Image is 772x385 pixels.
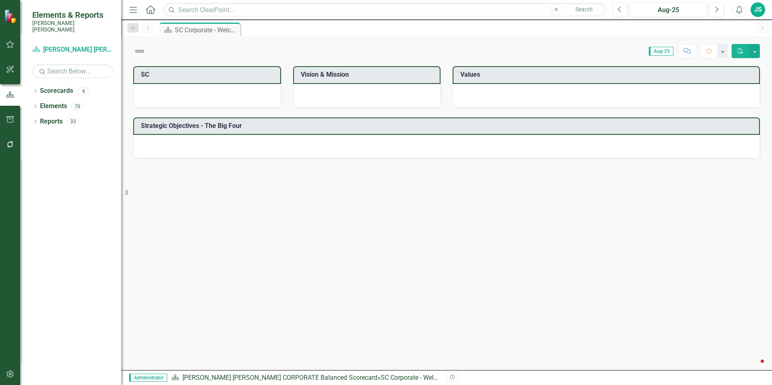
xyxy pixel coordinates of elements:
div: » [171,373,441,383]
a: [PERSON_NAME] [PERSON_NAME] CORPORATE Balanced Scorecard [32,45,113,54]
a: [PERSON_NAME] [PERSON_NAME] CORPORATE Balanced Scorecard [183,374,378,381]
small: [PERSON_NAME] [PERSON_NAME] [32,20,113,33]
img: ClearPoint Strategy [4,9,18,23]
input: Search ClearPoint... [164,3,606,17]
h3: Vision & Mission [301,71,436,78]
h3: Strategic Objectives - The Big Four [141,122,755,130]
div: 70 [71,103,84,110]
div: 6 [77,88,90,94]
div: SC Corporate - Welcome to ClearPoint [381,374,488,381]
span: Aug-25 [649,47,673,56]
div: SC Corporate - Welcome to ClearPoint [175,25,238,35]
input: Search Below... [32,64,113,78]
img: Not Defined [133,45,146,58]
div: 33 [67,118,80,125]
button: Search [564,4,604,15]
div: Aug-25 [633,5,704,15]
a: Elements [40,102,67,111]
span: Search [575,6,593,13]
h3: SC [141,71,276,78]
iframe: Intercom live chat [745,358,764,377]
span: Elements & Reports [32,10,113,20]
button: JS [751,2,765,17]
span: Administrator [129,374,167,382]
h3: Values [460,71,755,78]
button: Aug-25 [630,2,707,17]
a: Scorecards [40,86,73,96]
a: Reports [40,117,63,126]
